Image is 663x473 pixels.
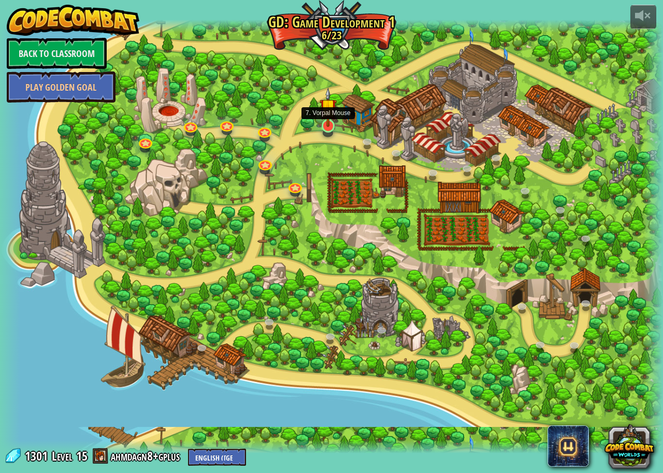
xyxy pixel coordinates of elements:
[320,88,337,127] img: level-banner-started.png
[7,71,116,103] a: Play Golden Goal
[52,448,73,465] span: Level
[7,5,139,36] img: CodeCombat - Learn how to code by playing a game
[25,448,51,464] span: 1301
[630,5,656,29] button: Adjust volume
[7,38,107,69] a: Back to Classroom
[111,448,183,464] a: ahmdagn8+gplus
[76,448,88,464] span: 15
